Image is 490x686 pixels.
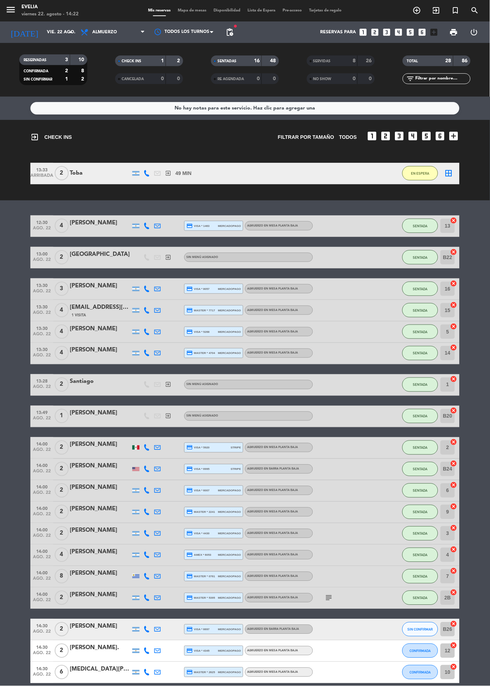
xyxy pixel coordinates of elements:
span: SENTADAS [217,59,236,63]
i: cancel [450,460,457,467]
strong: 0 [369,76,373,81]
span: visa * 1463 [186,223,210,229]
div: [PERSON_NAME] [70,218,131,228]
span: master * 2241 [186,509,215,515]
span: Pre-acceso [279,9,306,13]
span: Reservas para [320,30,356,35]
strong: 10 [79,57,86,62]
span: master * 4704 [186,350,215,356]
div: viernes 22. agosto - 14:22 [21,11,79,18]
span: 4 [55,548,69,562]
span: SENTADA [413,596,428,600]
span: ALMUERZO en MESA PLANTA BAJA [247,671,298,674]
span: visa * 6007 [186,487,210,494]
span: mercadopago [218,287,241,291]
span: ago. 22 [33,672,51,681]
i: exit_to_app [165,381,171,388]
span: mercadopago [218,224,241,228]
button: SIN CONFIRMAR [402,622,438,637]
span: CONFIRMADA [410,649,431,653]
span: 14:30 [33,622,51,630]
i: credit_card [186,329,193,335]
span: mercadopago [218,308,241,313]
button: menu [5,4,16,18]
span: mercadopago [218,553,241,558]
i: looks_3 [382,28,392,37]
i: cancel [450,525,457,532]
span: 3 [55,282,69,296]
div: [PERSON_NAME] [70,590,131,600]
i: cancel [450,217,457,224]
span: 2 [55,166,69,180]
span: SENTADA [413,489,428,493]
span: SENTADA [413,446,428,450]
i: credit_card [186,669,193,676]
span: 2 [55,378,69,392]
span: 2 [55,483,69,498]
i: exit_to_app [30,133,39,141]
span: ago. 22 [33,651,51,659]
span: ago. 22 [33,512,51,520]
span: Disponibilidad [210,9,244,13]
button: SENTADA [402,250,438,264]
span: master * 0761 [186,573,215,580]
button: SENTADA [402,441,438,455]
span: Sin menú asignado [186,415,218,418]
span: ALMUERZO en MESA PLANTA BAJA [247,511,298,514]
div: [PERSON_NAME]. [70,643,131,653]
i: arrow_drop_down [67,28,75,37]
div: [MEDICAL_DATA][PERSON_NAME] [70,665,131,674]
div: [PERSON_NAME] [70,346,131,355]
span: 2 [55,644,69,658]
span: ago. 22 [33,226,51,234]
span: 13:30 [33,345,51,354]
span: RESERVADAS [24,58,46,62]
i: cancel [450,546,457,553]
i: looks_5 [421,130,432,142]
span: ago. 22 [33,416,51,424]
span: 13:33 [33,165,51,174]
i: looks_5 [406,28,415,37]
span: mercadopago [218,330,241,334]
span: 2 [55,526,69,541]
span: RE AGENDADA [217,77,244,81]
span: 2 [55,505,69,519]
strong: 3 [65,57,68,62]
button: SENTADA [402,378,438,392]
button: EN ESPERA [402,166,438,180]
span: amex * 6053 [186,552,211,558]
strong: 1 [65,77,68,82]
span: master * 5395 [186,595,215,601]
span: pending_actions [225,28,234,37]
i: exit_to_app [165,254,171,261]
span: 14:00 [33,504,51,512]
i: cancel [450,439,457,446]
span: CANCELADA [122,77,144,81]
span: 8 [55,569,69,584]
i: credit_card [186,530,193,537]
strong: 28 [446,58,451,63]
i: looks_4 [394,28,403,37]
i: looks_6 [435,130,446,142]
span: ago. 22 [33,332,51,340]
i: credit_card [186,626,193,633]
i: menu [5,4,16,15]
span: TODOS [339,133,357,141]
span: 13:30 [33,324,51,332]
span: mercadopago [218,351,241,356]
span: 2 [55,591,69,605]
i: cancel [450,482,457,489]
span: 14:00 [33,569,51,577]
span: ALMUERZO en MESA PLANTA BAJA [247,330,298,333]
div: [PERSON_NAME] [70,548,131,557]
span: NO SHOW [313,77,332,81]
i: cancel [450,503,457,510]
span: Sin menú asignado [186,383,218,386]
span: 14:30 [33,665,51,673]
span: 2 [55,462,69,476]
i: cancel [450,621,457,628]
span: SIN CONFIRMAR [408,628,433,632]
button: SENTADA [402,548,438,562]
span: SENTADA [413,575,428,579]
span: 13:28 [33,377,51,385]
